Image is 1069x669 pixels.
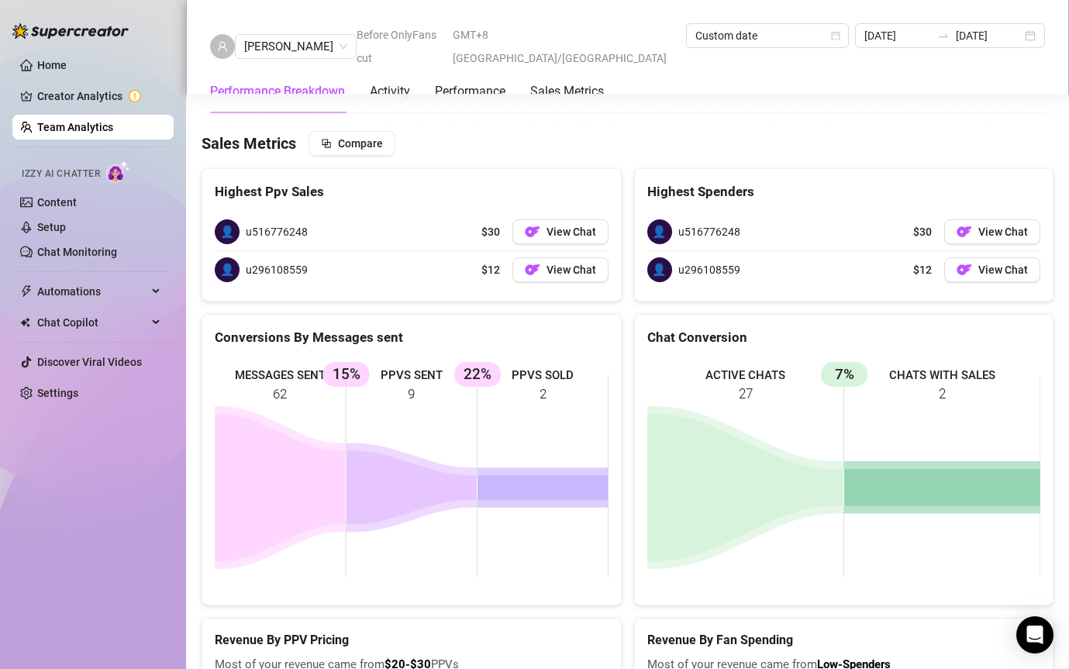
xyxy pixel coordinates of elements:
div: Conversions By Messages sent [215,327,609,348]
span: $30 [913,223,932,240]
div: Performance [435,82,505,101]
a: Discover Viral Videos [37,356,142,368]
span: u296108559 [678,261,740,278]
div: Highest Ppv Sales [215,181,609,202]
span: $30 [481,223,500,240]
span: View Chat [978,226,1028,238]
span: $12 [913,261,932,278]
img: AI Chatter [106,160,130,183]
span: Chloe Louise [244,35,347,58]
span: View Chat [547,264,596,276]
span: to [937,29,950,42]
img: logo-BBDzfeDw.svg [12,23,129,39]
img: OF [525,262,540,278]
a: Settings [37,387,78,399]
span: Izzy AI Chatter [22,167,100,181]
a: Content [37,196,77,209]
span: 👤 [647,219,672,244]
span: Before OnlyFans cut [357,23,443,70]
img: OF [957,262,972,278]
a: Setup [37,221,66,233]
span: Compare [338,137,383,150]
span: $12 [481,261,500,278]
span: user [217,41,228,52]
input: Start date [864,27,930,44]
h5: Revenue By PPV Pricing [215,631,609,650]
span: Automations [37,279,147,304]
h4: Sales Metrics [202,133,296,154]
span: Custom date [695,24,840,47]
a: Home [37,59,67,71]
div: Activity [370,82,410,101]
img: OF [957,224,972,240]
div: Open Intercom Messenger [1016,616,1053,653]
div: Performance Breakdown [210,82,345,101]
span: swap-right [937,29,950,42]
span: GMT+8 [GEOGRAPHIC_DATA]/[GEOGRAPHIC_DATA] [453,23,677,70]
div: Highest Spenders [647,181,1041,202]
a: Chat Monitoring [37,246,117,258]
span: 👤 [215,257,240,282]
button: Compare [309,131,395,156]
span: u516776248 [246,223,308,240]
button: OFView Chat [512,257,609,282]
span: block [321,138,332,149]
a: Team Analytics [37,121,113,133]
span: u516776248 [678,223,740,240]
span: 👤 [647,257,672,282]
span: calendar [831,31,840,40]
input: End date [956,27,1022,44]
div: Sales Metrics [530,82,604,101]
img: OF [525,224,540,240]
div: Chat Conversion [647,327,1041,348]
span: Chat Copilot [37,310,147,335]
button: OFView Chat [512,219,609,244]
button: OFView Chat [944,257,1040,282]
span: View Chat [978,264,1028,276]
span: 👤 [215,219,240,244]
img: Chat Copilot [20,317,30,328]
button: OFView Chat [944,219,1040,244]
a: Creator Analytics exclamation-circle [37,84,161,109]
span: thunderbolt [20,285,33,298]
h5: Revenue By Fan Spending [647,631,1041,650]
span: View Chat [547,226,596,238]
span: u296108559 [246,261,308,278]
